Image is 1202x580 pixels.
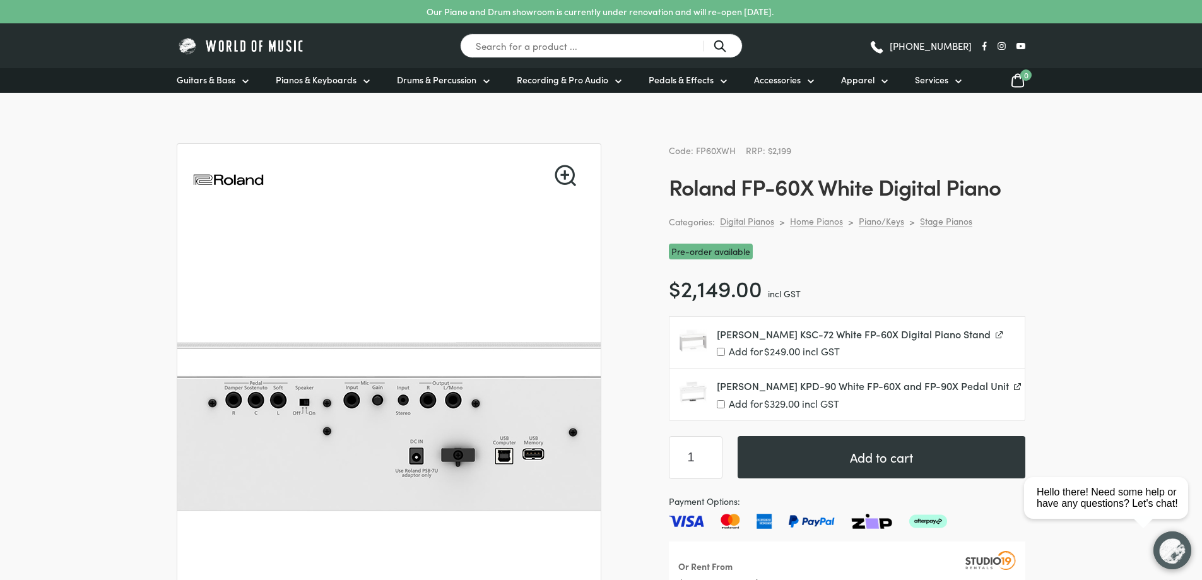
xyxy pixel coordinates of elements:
[841,73,875,86] span: Apparel
[427,5,774,18] p: Our Piano and Drum showroom is currently under renovation and will re-open [DATE].
[669,215,715,229] span: Categories:
[764,396,799,410] span: 329.00
[669,272,681,303] span: $
[803,344,840,358] span: incl GST
[717,400,725,408] input: Add for$329.00 incl GST
[915,73,948,86] span: Services
[680,379,707,406] img: Roland-KPD-90-White
[754,73,801,86] span: Accessories
[649,73,714,86] span: Pedals & Effects
[177,36,306,56] img: World of Music
[669,173,1025,199] h1: Roland FP-60X White Digital Piano
[717,348,725,356] input: Add for$249.00 incl GST
[517,73,608,86] span: Recording & Pro Audio
[680,327,707,354] img: Roland-KSC-72-White
[848,216,854,227] div: >
[790,215,843,227] a: Home Pianos
[669,494,1025,509] span: Payment Options:
[764,344,770,358] span: $
[764,344,800,358] span: 249.00
[555,165,576,186] a: View full-screen image gallery
[678,559,733,574] div: Or Rent From
[460,33,743,58] input: Search for a product ...
[669,514,947,529] img: Pay with Master card, Visa, American Express and Paypal
[890,41,972,50] span: [PHONE_NUMBER]
[177,73,235,86] span: Guitars & Bass
[717,346,1015,358] label: Add for
[779,216,785,227] div: >
[738,436,1025,478] button: Add to cart
[1020,69,1032,81] span: 0
[669,144,736,157] span: Code: FP60XWH
[720,215,774,227] a: Digital Pianos
[768,287,801,300] span: incl GST
[965,551,1016,570] img: Studio19 Rentals
[764,396,770,410] span: $
[717,398,1015,410] label: Add for
[397,73,476,86] span: Drums & Percussion
[669,244,753,259] span: Pre-order available
[1019,441,1202,580] iframe: Chat with our support team
[920,215,972,227] a: Stage Pianos
[746,144,791,157] span: RRP: $2,199
[717,327,991,341] span: [PERSON_NAME] KSC-72 White FP-60X Digital Piano Stand
[802,396,839,410] span: incl GST
[192,144,264,216] img: Roland
[869,37,972,56] a: [PHONE_NUMBER]
[717,379,1009,393] span: [PERSON_NAME] KPD-90 White FP-60X and FP-90X Pedal Unit
[909,216,915,227] div: >
[859,215,904,227] a: Piano/Keys
[669,272,762,303] bdi: 2,149.00
[276,73,356,86] span: Pianos & Keyboards
[669,436,722,479] input: Product quantity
